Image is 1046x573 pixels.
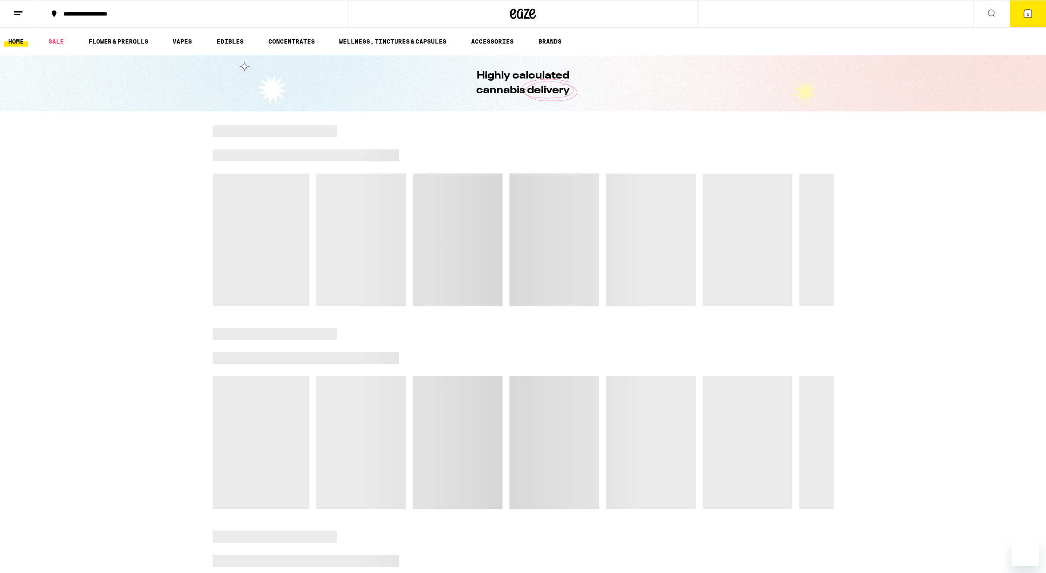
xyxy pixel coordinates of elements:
[1011,538,1039,566] iframe: Button to launch messaging window
[534,36,566,47] a: BRANDS
[84,36,153,47] a: FLOWER & PREROLLS
[1027,12,1029,17] span: 5
[264,36,319,47] a: CONCENTRATES
[452,69,594,98] h1: Highly calculated cannabis delivery
[1010,0,1046,27] button: 5
[44,36,68,47] a: SALE
[168,36,196,47] a: VAPES
[467,36,518,47] a: ACCESSORIES
[212,36,248,47] a: EDIBLES
[4,36,28,47] a: HOME
[335,36,451,47] a: WELLNESS, TINCTURES & CAPSULES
